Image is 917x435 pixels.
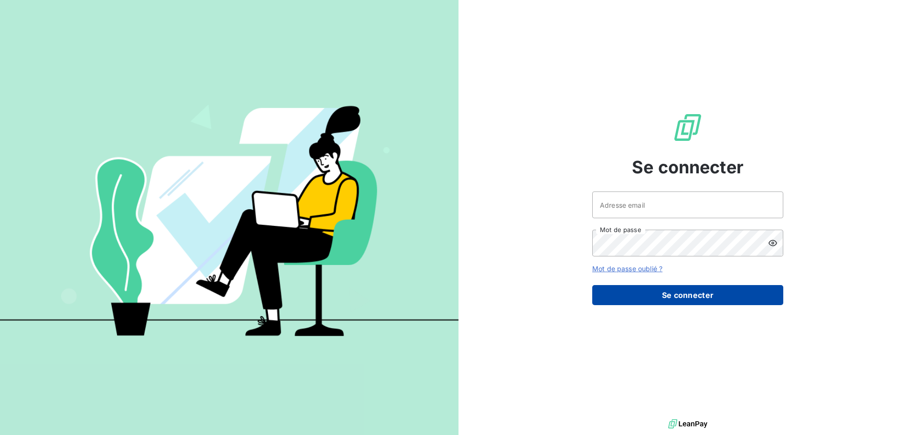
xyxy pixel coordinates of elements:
[632,154,744,180] span: Se connecter
[668,417,707,431] img: logo
[592,265,662,273] a: Mot de passe oublié ?
[592,285,783,305] button: Se connecter
[592,191,783,218] input: placeholder
[672,112,703,143] img: Logo LeanPay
